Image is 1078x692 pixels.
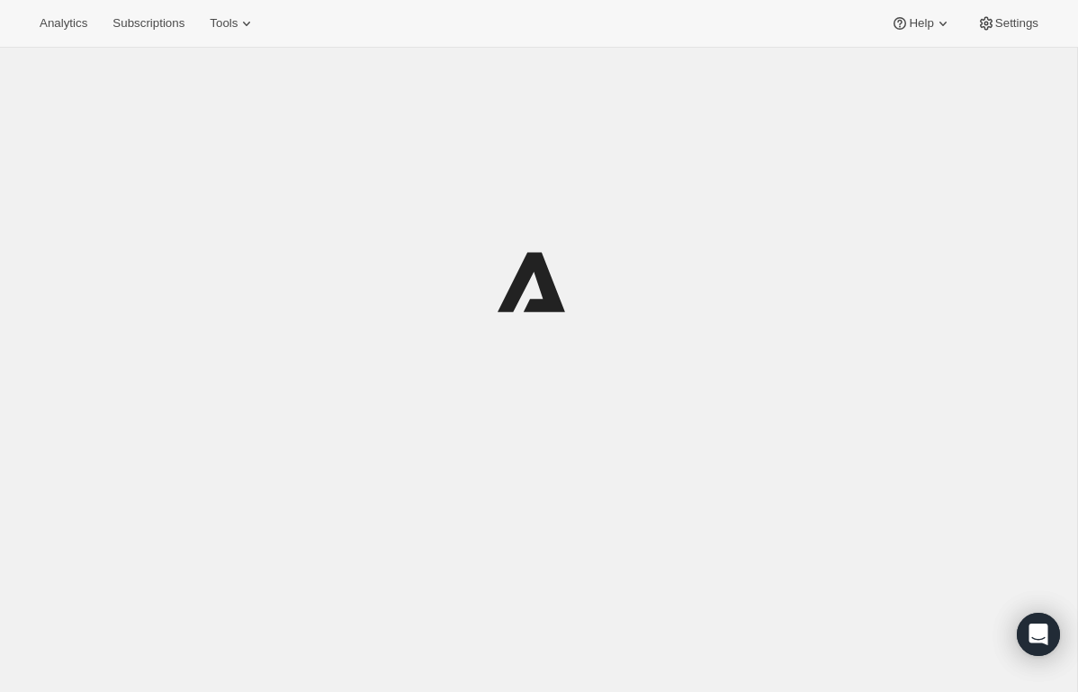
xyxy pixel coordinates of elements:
span: Subscriptions [112,16,184,31]
span: Tools [210,16,238,31]
span: Analytics [40,16,87,31]
button: Settings [966,11,1049,36]
span: Settings [995,16,1038,31]
button: Analytics [29,11,98,36]
button: Tools [199,11,266,36]
button: Subscriptions [102,11,195,36]
span: Help [909,16,933,31]
button: Help [880,11,962,36]
div: Open Intercom Messenger [1017,613,1060,656]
